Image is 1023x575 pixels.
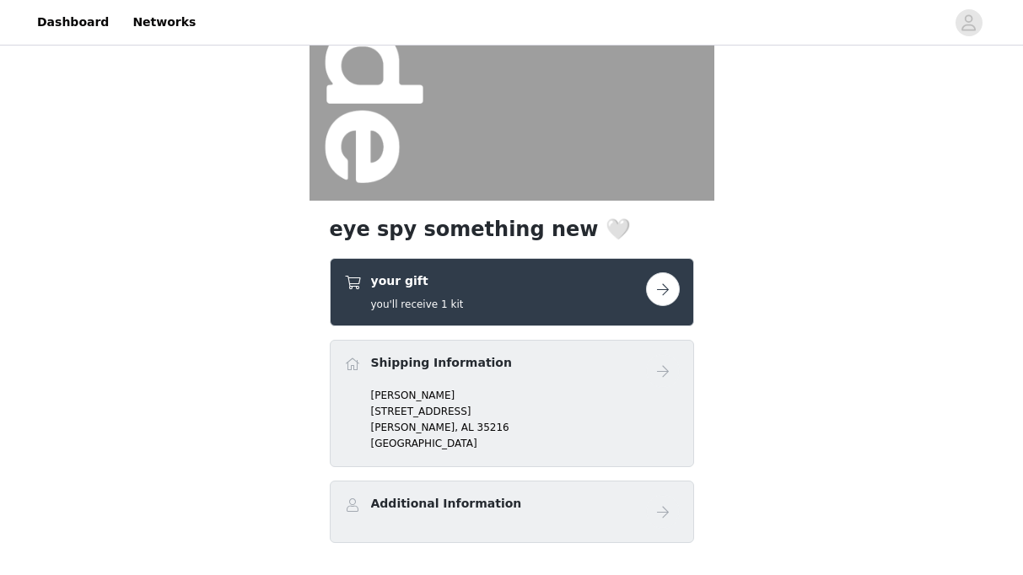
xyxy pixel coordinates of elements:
p: [GEOGRAPHIC_DATA] [371,436,680,451]
h1: eye spy something new 🤍 [330,214,694,245]
h4: Shipping Information [371,354,512,372]
div: avatar [961,9,977,36]
span: 35216 [477,422,509,433]
h4: your gift [371,272,464,290]
div: your gift [330,258,694,326]
p: [PERSON_NAME] [371,388,680,403]
h4: Additional Information [371,495,522,513]
span: AL [461,422,474,433]
h5: you'll receive 1 kit [371,297,464,312]
a: Networks [122,3,206,41]
div: Shipping Information [330,340,694,467]
div: Additional Information [330,481,694,543]
a: Dashboard [27,3,119,41]
p: [STREET_ADDRESS] [371,404,680,419]
span: [PERSON_NAME], [371,422,459,433]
